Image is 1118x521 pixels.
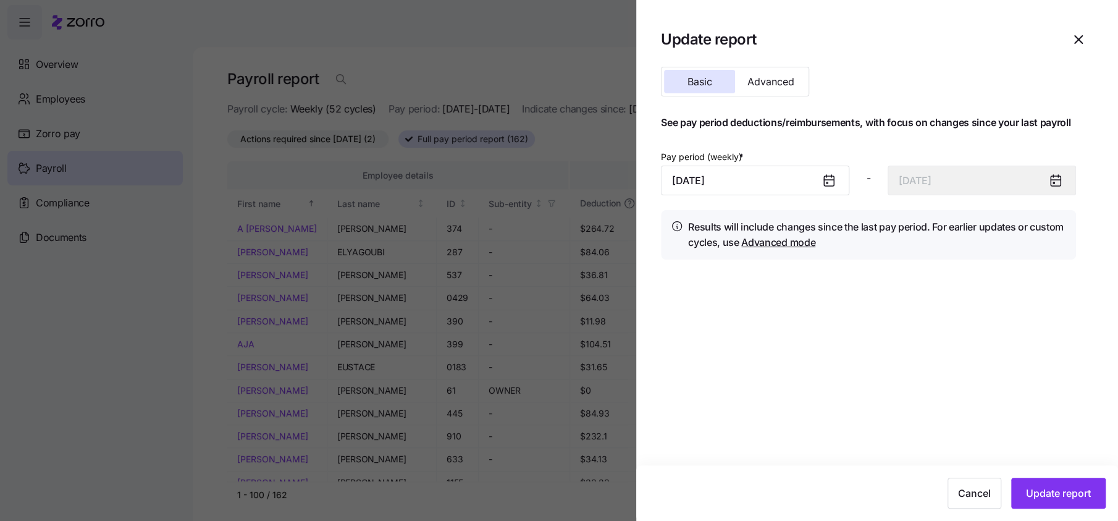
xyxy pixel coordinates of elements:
label: Pay period (weekly) [661,150,746,164]
span: - [867,171,871,186]
input: Start date [661,166,849,195]
a: Advanced mode [741,236,815,248]
h1: See pay period deductions/reimbursements, with focus on changes since your last payroll [661,116,1076,129]
input: End date [888,166,1076,195]
span: Basic [687,77,712,87]
h4: Results will include changes since the last pay period. For earlier updates or custom cycles, use [688,220,1066,250]
h1: Update report [661,30,1054,49]
span: Advanced [747,77,794,87]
